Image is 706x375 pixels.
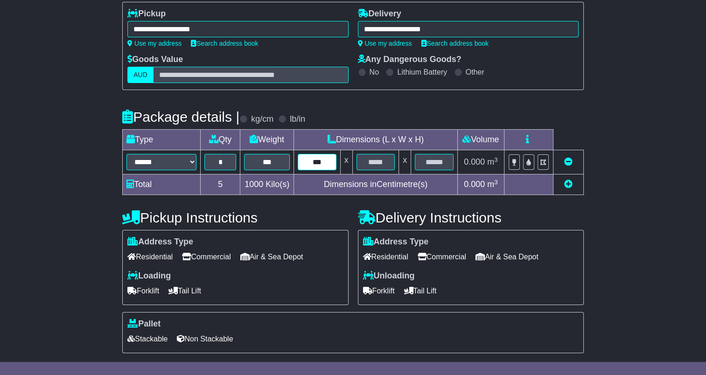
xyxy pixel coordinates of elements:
a: Add new item [564,180,573,189]
span: Forklift [127,284,159,298]
span: Residential [127,250,173,264]
a: Search address book [421,40,489,47]
td: Kilo(s) [240,174,294,195]
span: Forklift [363,284,395,298]
span: Non Stackable [177,332,233,346]
h4: Delivery Instructions [358,210,584,225]
span: Residential [363,250,408,264]
label: Loading [127,271,171,281]
label: AUD [127,67,154,83]
td: x [399,150,411,174]
h4: Pickup Instructions [122,210,348,225]
label: Pickup [127,9,166,19]
label: Pallet [127,319,161,329]
span: m [487,180,498,189]
span: Commercial [418,250,466,264]
label: kg/cm [251,114,273,125]
label: No [370,68,379,76]
td: Dimensions (L x W x H) [294,130,458,150]
span: 0.000 [464,157,485,167]
span: 1000 [245,180,263,189]
a: Search address book [191,40,258,47]
span: 0.000 [464,180,485,189]
label: Unloading [363,271,415,281]
td: Weight [240,130,294,150]
label: Any Dangerous Goods? [358,55,461,65]
td: Dimensions in Centimetre(s) [294,174,458,195]
td: x [340,150,352,174]
td: Type [123,130,201,150]
label: lb/in [290,114,305,125]
span: Air & Sea Depot [240,250,303,264]
td: 5 [201,174,240,195]
h4: Package details | [122,109,239,125]
label: Address Type [363,237,429,247]
label: Other [466,68,484,76]
sup: 3 [494,156,498,163]
span: Tail Lift [404,284,437,298]
span: Commercial [182,250,231,264]
span: m [487,157,498,167]
td: Qty [201,130,240,150]
a: Use my address [358,40,412,47]
a: Remove this item [564,157,573,167]
td: Total [123,174,201,195]
span: Air & Sea Depot [475,250,538,264]
td: Volume [457,130,504,150]
sup: 3 [494,179,498,186]
span: Stackable [127,332,168,346]
span: Tail Lift [168,284,201,298]
label: Goods Value [127,55,183,65]
label: Address Type [127,237,193,247]
label: Delivery [358,9,401,19]
a: Use my address [127,40,182,47]
label: Lithium Battery [397,68,447,76]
